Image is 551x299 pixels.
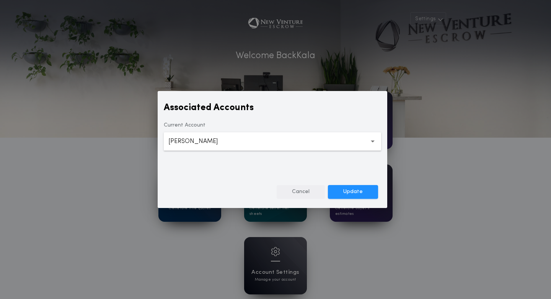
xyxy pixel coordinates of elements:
label: Associated Accounts [164,102,254,114]
button: [PERSON_NAME] [164,132,381,151]
button: Update [328,185,378,199]
button: Cancel [277,185,325,199]
label: Current Account [164,122,205,129]
p: [PERSON_NAME] [168,137,230,146]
